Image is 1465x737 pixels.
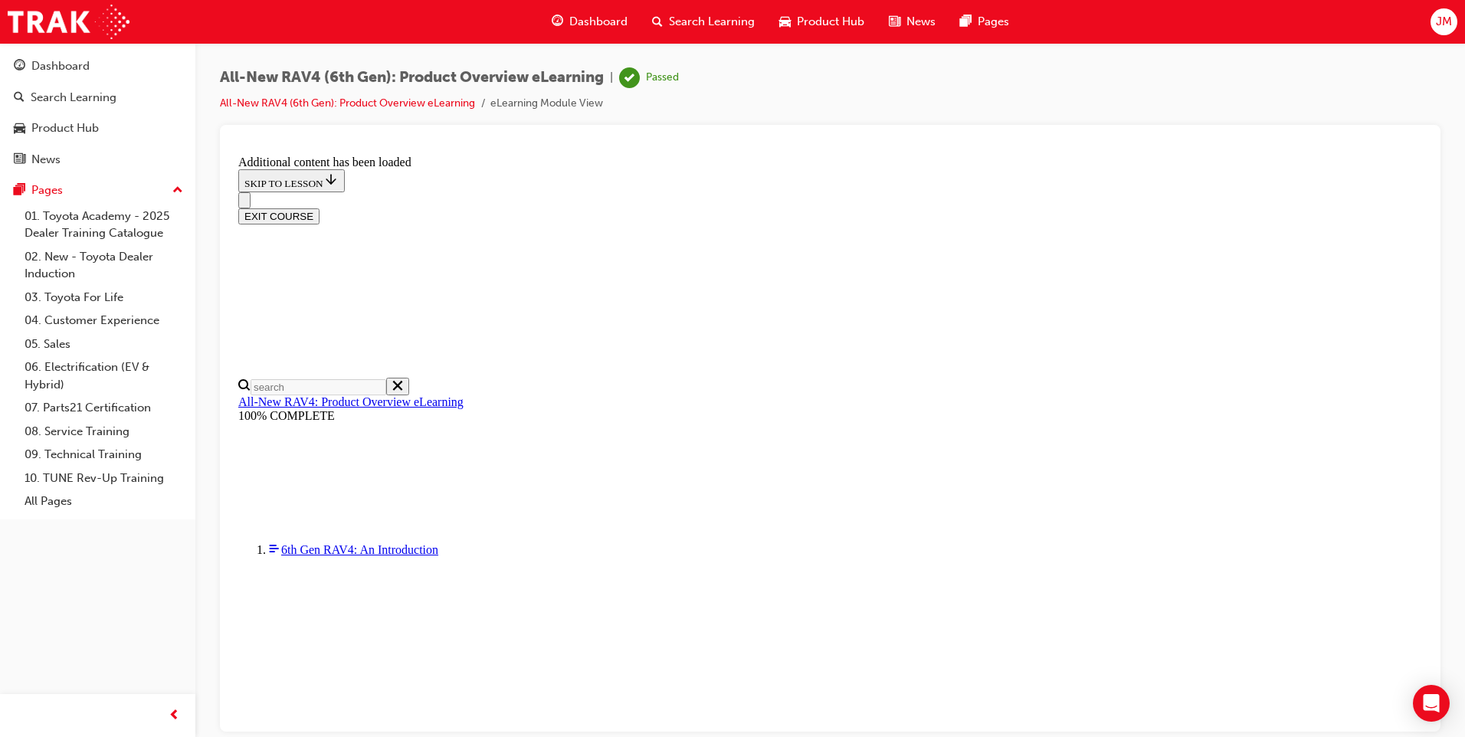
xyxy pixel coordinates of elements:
[539,6,640,38] a: guage-iconDashboard
[652,12,663,31] span: search-icon
[569,13,628,31] span: Dashboard
[978,13,1009,31] span: Pages
[169,706,180,726] span: prev-icon
[6,176,189,205] button: Pages
[31,120,99,137] div: Product Hub
[1431,8,1457,35] button: JM
[18,309,189,332] a: 04. Customer Experience
[1413,685,1450,722] div: Open Intercom Messenger
[767,6,877,38] a: car-iconProduct Hub
[948,6,1021,38] a: pages-iconPages
[172,181,183,201] span: up-icon
[14,122,25,136] span: car-icon
[18,205,189,245] a: 01. Toyota Academy - 2025 Dealer Training Catalogue
[220,69,604,87] span: All-New RAV4 (6th Gen): Product Overview eLearning
[6,52,189,80] a: Dashboard
[960,12,972,31] span: pages-icon
[31,57,90,75] div: Dashboard
[220,97,475,110] a: All-New RAV4 (6th Gen): Product Overview eLearning
[619,67,640,88] span: learningRecordVerb_PASS-icon
[669,13,755,31] span: Search Learning
[8,5,129,39] img: Trak
[31,89,116,106] div: Search Learning
[6,146,189,174] a: News
[646,70,679,85] div: Passed
[18,355,189,396] a: 06. Electrification (EV & Hybrid)
[889,12,900,31] span: news-icon
[18,443,189,467] a: 09. Technical Training
[877,6,948,38] a: news-iconNews
[31,151,61,169] div: News
[6,84,189,112] a: Search Learning
[18,490,189,513] a: All Pages
[14,60,25,74] span: guage-icon
[6,49,189,176] button: DashboardSearch LearningProduct HubNews
[18,286,189,310] a: 03. Toyota For Life
[14,91,25,105] span: search-icon
[797,13,864,31] span: Product Hub
[490,95,603,113] li: eLearning Module View
[18,396,189,420] a: 07. Parts21 Certification
[18,332,189,356] a: 05. Sales
[906,13,936,31] span: News
[640,6,767,38] a: search-iconSearch Learning
[18,467,189,490] a: 10. TUNE Rev-Up Training
[18,245,189,286] a: 02. New - Toyota Dealer Induction
[31,182,63,199] div: Pages
[552,12,563,31] span: guage-icon
[779,12,791,31] span: car-icon
[14,184,25,198] span: pages-icon
[18,420,189,444] a: 08. Service Training
[610,69,613,87] span: |
[6,114,189,142] a: Product Hub
[1436,13,1452,31] span: JM
[14,153,25,167] span: news-icon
